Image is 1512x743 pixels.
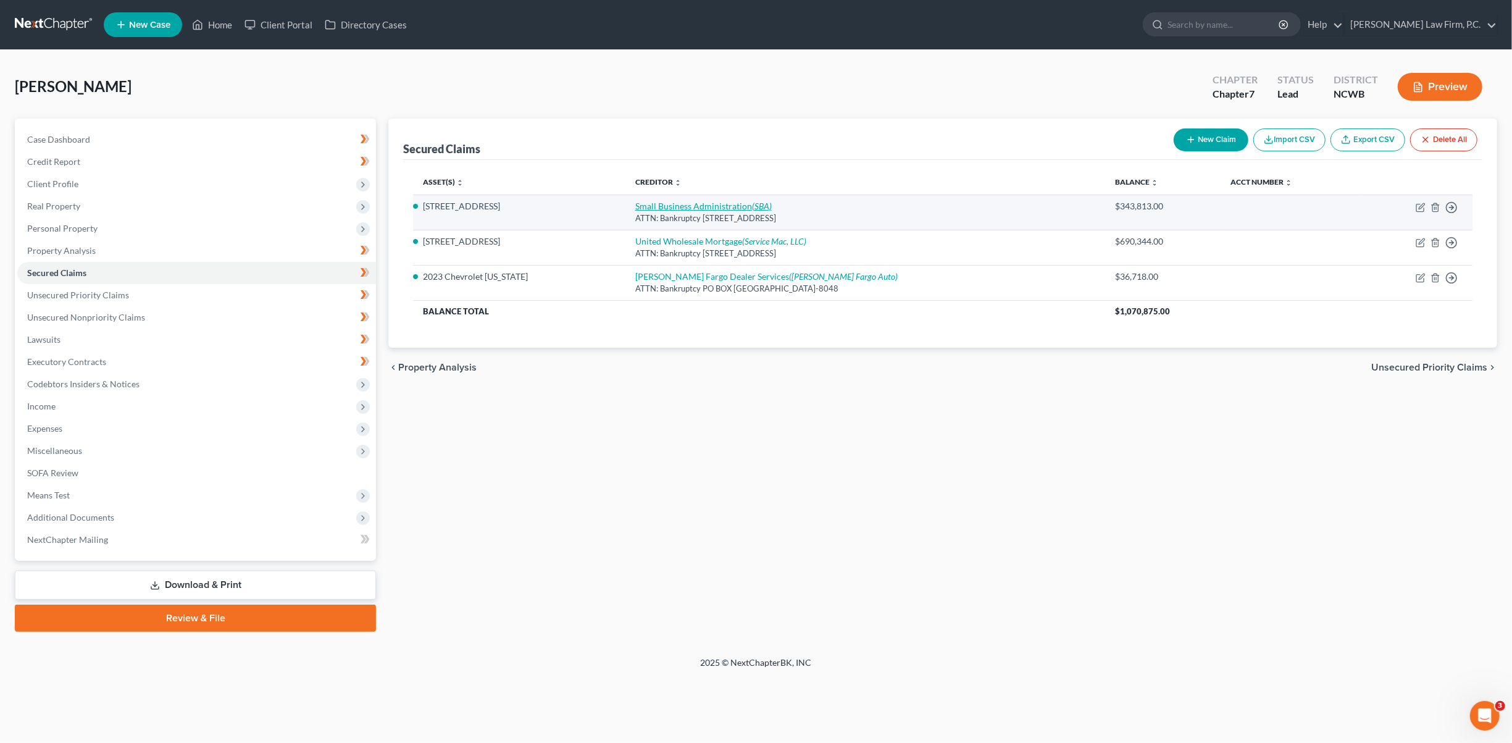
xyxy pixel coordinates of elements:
a: [PERSON_NAME] Fargo Dealer Services([PERSON_NAME] Fargo Auto) [635,271,898,282]
i: unfold_more [674,179,682,187]
span: Unsecured Priority Claims [1371,363,1487,372]
a: Secured Claims [17,262,376,284]
span: Executory Contracts [27,356,106,367]
span: Miscellaneous [27,445,82,456]
span: SOFA Review [27,468,78,478]
i: unfold_more [1285,179,1292,187]
div: ATTN: Bankruptcy PO BOX [GEOGRAPHIC_DATA]-8048 [635,283,1095,295]
span: Secured Claims [27,267,86,278]
a: Property Analysis [17,240,376,262]
li: [STREET_ADDRESS] [423,200,615,212]
a: United Wholesale Mortgage(Service Mac, LLC) [635,236,806,246]
span: Real Property [27,201,80,211]
a: Unsecured Priority Claims [17,284,376,306]
span: Property Analysis [398,363,477,372]
i: (Service Mac, LLC) [742,236,806,246]
span: 7 [1249,88,1255,99]
button: Preview [1398,73,1482,101]
span: Expenses [27,423,62,434]
a: Asset(s) unfold_more [423,177,464,187]
li: 2023 Chevrolet [US_STATE] [423,271,615,283]
span: Means Test [27,490,70,500]
span: Property Analysis [27,245,96,256]
div: 2025 © NextChapterBK, INC [404,657,1108,679]
a: NextChapter Mailing [17,529,376,551]
a: Creditor unfold_more [635,177,682,187]
span: Lawsuits [27,334,61,345]
div: Chapter [1213,73,1258,87]
span: Income [27,401,56,411]
button: Delete All [1410,128,1477,151]
a: Lawsuits [17,329,376,351]
a: Client Portal [238,14,319,36]
a: Export CSV [1330,128,1405,151]
a: Case Dashboard [17,128,376,151]
i: unfold_more [1151,179,1158,187]
i: unfold_more [456,179,464,187]
li: [STREET_ADDRESS] [423,235,615,248]
a: Help [1301,14,1343,36]
div: Status [1277,73,1314,87]
input: Search by name... [1167,13,1280,36]
span: NextChapter Mailing [27,534,108,545]
div: Secured Claims [403,141,480,156]
div: $36,718.00 [1115,271,1211,283]
a: Directory Cases [319,14,413,36]
div: $343,813.00 [1115,200,1211,212]
a: Acct Number unfold_more [1230,177,1292,187]
a: Executory Contracts [17,351,376,373]
th: Balance Total [413,300,1105,322]
i: chevron_right [1487,363,1497,372]
span: Case Dashboard [27,134,90,145]
span: Unsecured Priority Claims [27,290,129,300]
span: 3 [1495,701,1505,711]
div: Chapter [1213,87,1258,101]
a: Home [186,14,238,36]
span: Personal Property [27,223,98,233]
a: Review & File [15,605,376,632]
div: NCWB [1334,87,1378,101]
div: ATTN: Bankruptcy [STREET_ADDRESS] [635,212,1095,224]
div: Lead [1277,87,1314,101]
a: Balance unfold_more [1115,177,1158,187]
span: Credit Report [27,156,80,167]
i: ([PERSON_NAME] Fargo Auto) [789,271,898,282]
div: District [1334,73,1378,87]
span: [PERSON_NAME] [15,77,132,95]
div: $690,344.00 [1115,235,1211,248]
span: Additional Documents [27,512,114,523]
a: Unsecured Nonpriority Claims [17,306,376,329]
button: New Claim [1174,128,1248,151]
a: Download & Print [15,571,376,600]
div: ATTN: Bankruptcy [STREET_ADDRESS] [635,248,1095,259]
span: Unsecured Nonpriority Claims [27,312,145,322]
button: chevron_left Property Analysis [388,363,477,372]
a: Small Business Administration(SBA) [635,201,772,211]
button: Import CSV [1253,128,1326,151]
span: Client Profile [27,178,78,189]
i: (SBA) [752,201,772,211]
a: [PERSON_NAME] Law Firm, P.C. [1344,14,1497,36]
span: Codebtors Insiders & Notices [27,379,140,389]
i: chevron_left [388,363,398,372]
span: New Case [129,20,170,30]
iframe: Intercom live chat [1470,701,1500,731]
a: Credit Report [17,151,376,173]
span: $1,070,875.00 [1115,306,1170,316]
button: Unsecured Priority Claims chevron_right [1371,363,1497,372]
a: SOFA Review [17,462,376,484]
